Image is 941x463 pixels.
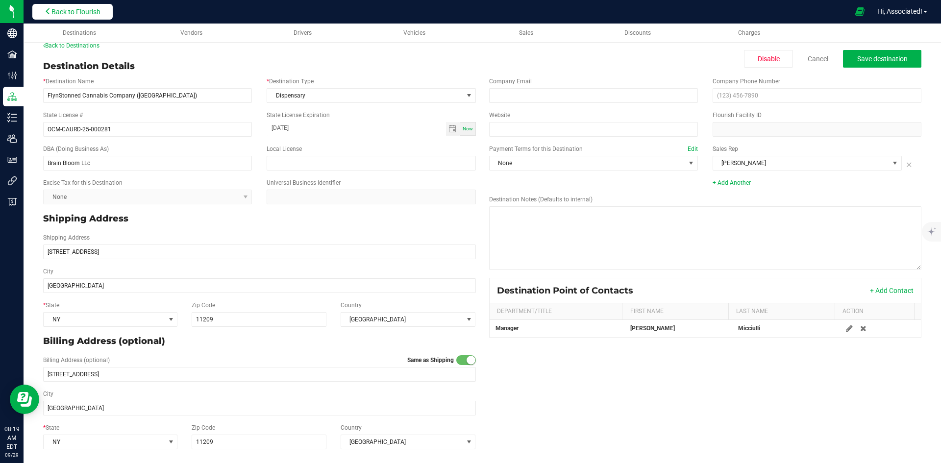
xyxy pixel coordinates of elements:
[7,71,17,80] inline-svg: Configuration
[835,303,914,320] th: Action
[4,425,19,451] p: 08:19 AM EDT
[32,4,113,20] button: Back to Flourish
[43,111,83,120] label: State License #
[341,423,362,432] label: Country
[870,286,914,295] button: + Add Contact
[624,29,651,36] span: Discounts
[7,113,17,122] inline-svg: Inventory
[43,301,59,310] label: State
[713,88,921,103] input: (123) 456-7890
[267,89,463,102] span: Dispensary
[519,29,533,36] span: Sales
[63,29,96,36] span: Destinations
[43,42,99,49] a: Back to Destinations
[902,158,913,170] i: Remove
[758,55,780,63] span: Disable
[294,29,312,36] span: Drivers
[489,111,510,120] label: Website
[267,122,446,134] input: Date
[849,2,871,21] span: Open Ecommerce Menu
[267,111,330,120] label: State License Expiration
[728,303,835,320] th: Last Name
[192,423,215,432] label: Zip Code
[713,179,751,186] a: + Add Another
[43,423,59,432] label: State
[43,233,90,242] label: Shipping Address
[7,28,17,38] inline-svg: Company
[7,197,17,207] inline-svg: Billing
[10,385,39,414] iframe: Resource center
[497,285,641,296] div: Destination Point of Contacts
[744,50,793,68] button: Disable
[44,313,165,326] span: NY
[4,451,19,459] p: 09/29
[495,324,619,333] div: Manager
[630,324,726,333] div: [PERSON_NAME]
[267,145,302,153] label: Local License
[857,55,908,63] span: Save destination
[403,29,425,36] span: Vehicles
[43,335,476,348] p: Billing Address (optional)
[463,126,473,131] span: Now
[407,356,454,365] label: Same as Shipping
[738,29,760,36] span: Charges
[43,60,135,73] div: Destination Details
[7,92,17,101] inline-svg: Distribution
[713,77,780,86] label: Company Phone Number
[738,324,834,333] div: Micciulli
[7,155,17,165] inline-svg: User Roles
[192,301,215,310] label: Zip Code
[44,435,165,449] span: NY
[688,146,698,152] a: Edit
[43,145,109,153] label: DBA (Doing Business As)
[877,7,922,15] span: Hi, Associated!
[43,390,53,398] label: City
[489,145,698,153] label: Payment Terms for this Destination
[446,122,460,136] span: Toggle calendar
[267,77,314,86] label: Destination Type
[180,29,202,36] span: Vendors
[713,111,762,120] label: Flourish Facility ID
[43,77,94,86] label: Destination Name
[843,50,921,68] button: Save destination
[490,156,685,170] span: None
[43,212,476,225] p: Shipping Address
[713,156,889,170] span: [PERSON_NAME]
[341,301,362,310] label: Country
[489,195,593,204] label: Destination Notes (Defaults to internal)
[43,178,123,187] label: Excise Tax for this Destination
[43,267,53,276] label: City
[7,49,17,59] inline-svg: Facilities
[490,303,622,320] th: Department/Title
[489,77,532,86] label: Company Email
[43,356,110,365] label: Billing Address (optional)
[7,176,17,186] inline-svg: Integrations
[7,134,17,144] inline-svg: Users
[341,313,463,326] span: [GEOGRAPHIC_DATA]
[51,8,100,16] span: Back to Flourish
[622,303,728,320] th: First Name
[267,178,341,187] label: Universal Business Identifier
[808,54,828,64] a: Cancel
[713,145,738,153] label: Sales Rep
[341,435,463,449] span: [GEOGRAPHIC_DATA]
